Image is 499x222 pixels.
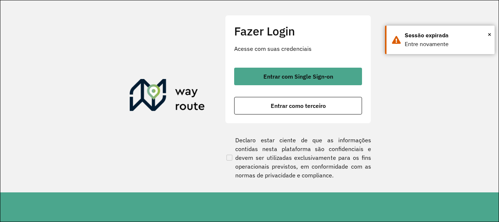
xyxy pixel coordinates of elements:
span: Entrar como terceiro [271,103,326,109]
button: Close [488,29,491,40]
p: Acesse com suas credenciais [234,44,362,53]
div: Entre novamente [405,40,489,49]
span: × [488,29,491,40]
h2: Fazer Login [234,24,362,38]
label: Declaro estar ciente de que as informações contidas nesta plataforma são confidenciais e devem se... [225,136,371,180]
button: button [234,97,362,114]
button: button [234,68,362,85]
div: Sessão expirada [405,31,489,40]
img: Roteirizador AmbevTech [130,79,205,114]
span: Entrar com Single Sign-on [263,74,333,79]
